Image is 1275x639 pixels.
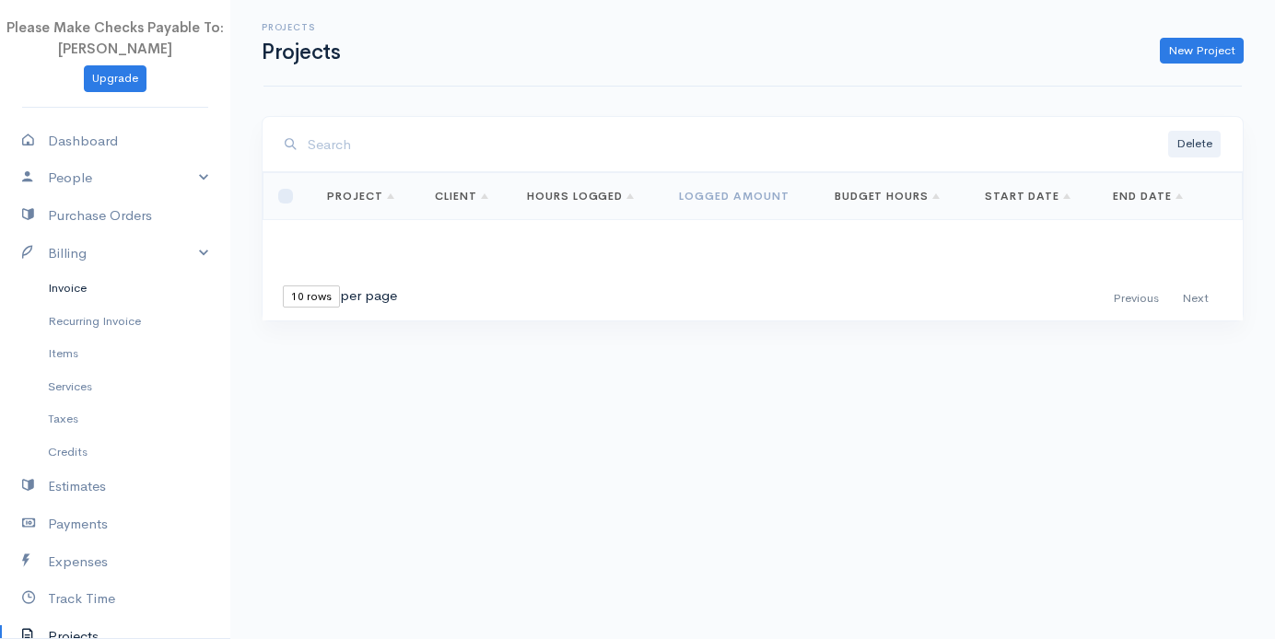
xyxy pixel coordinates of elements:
a: Budget Hours [835,189,941,203]
h6: Projects [262,22,340,32]
a: Project [327,189,394,203]
th: Logged Amount [664,173,820,220]
button: Delete [1168,131,1221,157]
a: New Project [1160,38,1244,64]
h1: Projects [262,41,340,64]
div: per page [283,285,397,308]
input: Search [308,126,1168,164]
span: Please Make Checks Payable To: [PERSON_NAME] [6,18,224,57]
a: End Date [1113,189,1183,203]
a: Start Date [985,189,1071,203]
a: Upgrade [84,65,146,92]
a: Hours Logged [527,189,635,203]
a: Client [435,189,488,203]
